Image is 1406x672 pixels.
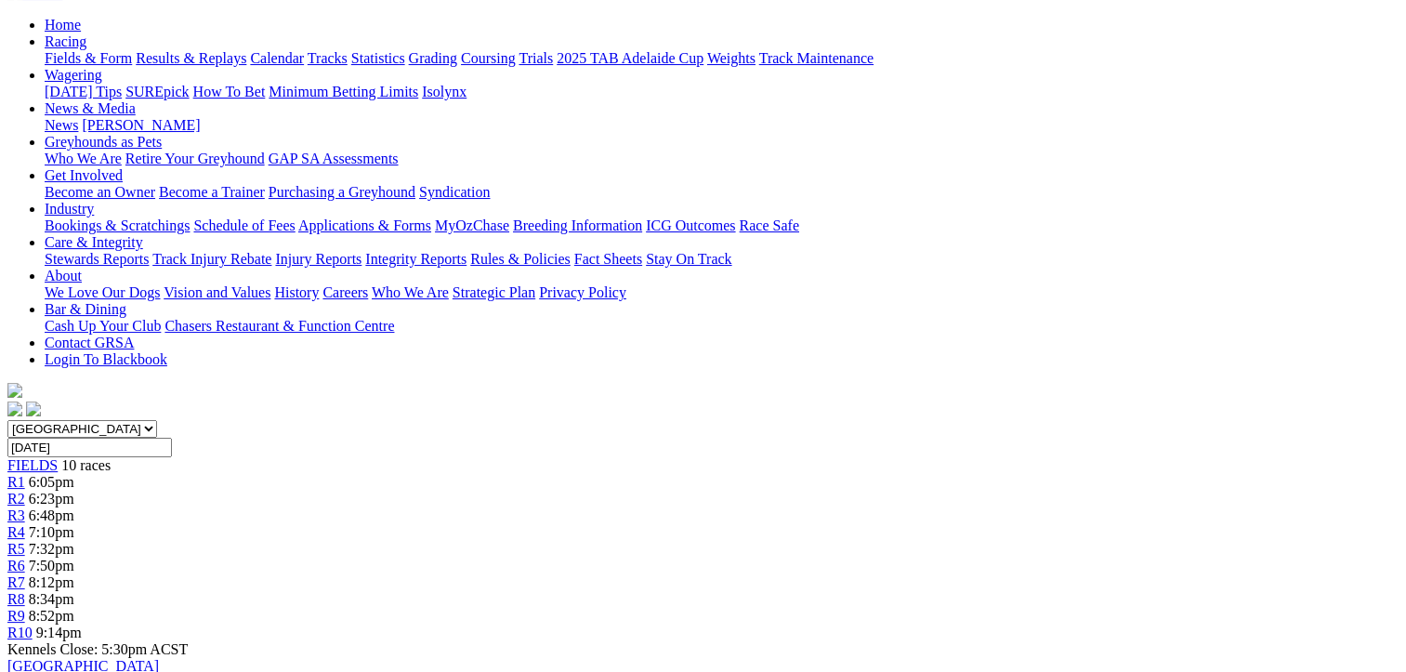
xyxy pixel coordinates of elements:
[164,318,394,334] a: Chasers Restaurant & Function Centre
[308,50,348,66] a: Tracks
[45,117,1399,134] div: News & Media
[159,184,265,200] a: Become a Trainer
[45,134,162,150] a: Greyhounds as Pets
[45,318,161,334] a: Cash Up Your Club
[29,558,74,573] span: 7:50pm
[45,50,132,66] a: Fields & Form
[269,84,418,99] a: Minimum Betting Limits
[45,251,149,267] a: Stewards Reports
[164,284,270,300] a: Vision and Values
[45,151,1399,167] div: Greyhounds as Pets
[435,217,509,233] a: MyOzChase
[7,541,25,557] a: R5
[45,318,1399,335] div: Bar & Dining
[7,491,25,507] a: R2
[29,474,74,490] span: 6:05pm
[409,50,457,66] a: Grading
[707,50,756,66] a: Weights
[7,608,25,624] a: R9
[45,33,86,49] a: Racing
[7,558,25,573] a: R6
[45,184,155,200] a: Become an Owner
[519,50,553,66] a: Trials
[7,524,25,540] a: R4
[45,351,167,367] a: Login To Blackbook
[29,608,74,624] span: 8:52pm
[29,507,74,523] span: 6:48pm
[36,625,82,640] span: 9:14pm
[557,50,703,66] a: 2025 TAB Adelaide Cup
[646,217,735,233] a: ICG Outcomes
[45,335,134,350] a: Contact GRSA
[152,251,271,267] a: Track Injury Rebate
[45,201,94,217] a: Industry
[453,284,535,300] a: Strategic Plan
[45,251,1399,268] div: Care & Integrity
[29,541,74,557] span: 7:32pm
[372,284,449,300] a: Who We Are
[298,217,431,233] a: Applications & Forms
[26,402,41,416] img: twitter.svg
[45,50,1399,67] div: Racing
[7,474,25,490] a: R1
[7,402,22,416] img: facebook.svg
[7,383,22,398] img: logo-grsa-white.png
[275,251,361,267] a: Injury Reports
[7,574,25,590] a: R7
[125,151,265,166] a: Retire Your Greyhound
[29,491,74,507] span: 6:23pm
[193,217,295,233] a: Schedule of Fees
[513,217,642,233] a: Breeding Information
[739,217,798,233] a: Race Safe
[45,151,122,166] a: Who We Are
[7,591,25,607] a: R8
[29,574,74,590] span: 8:12pm
[45,84,122,99] a: [DATE] Tips
[125,84,189,99] a: SUREpick
[419,184,490,200] a: Syndication
[539,284,626,300] a: Privacy Policy
[759,50,874,66] a: Track Maintenance
[646,251,731,267] a: Stay On Track
[45,117,78,133] a: News
[82,117,200,133] a: [PERSON_NAME]
[574,251,642,267] a: Fact Sheets
[7,507,25,523] a: R3
[269,151,399,166] a: GAP SA Assessments
[45,301,126,317] a: Bar & Dining
[61,457,111,473] span: 10 races
[193,84,266,99] a: How To Bet
[7,641,188,657] span: Kennels Close: 5:30pm ACST
[470,251,571,267] a: Rules & Policies
[7,625,33,640] a: R10
[45,234,143,250] a: Care & Integrity
[45,284,1399,301] div: About
[351,50,405,66] a: Statistics
[7,438,172,457] input: Select date
[269,184,415,200] a: Purchasing a Greyhound
[45,268,82,283] a: About
[365,251,466,267] a: Integrity Reports
[7,457,58,473] a: FIELDS
[136,50,246,66] a: Results & Replays
[29,524,74,540] span: 7:10pm
[45,217,190,233] a: Bookings & Scratchings
[45,217,1399,234] div: Industry
[250,50,304,66] a: Calendar
[29,591,74,607] span: 8:34pm
[45,100,136,116] a: News & Media
[274,284,319,300] a: History
[422,84,466,99] a: Isolynx
[45,67,102,83] a: Wagering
